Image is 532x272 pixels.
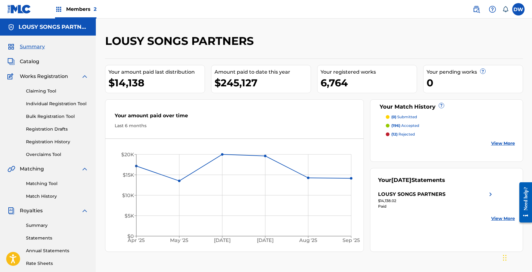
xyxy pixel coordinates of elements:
span: ? [480,69,485,74]
a: Match History [26,193,88,200]
a: SummarySummary [7,43,45,50]
div: Your pending works [427,68,523,76]
img: Matching [7,165,15,173]
div: Your Match History [378,103,515,111]
img: Catalog [7,58,15,65]
a: (0) submitted [386,114,515,120]
a: Statements [26,235,88,241]
span: Matching [20,165,44,173]
span: (0) [391,114,396,119]
div: Your amount paid over time [115,112,355,123]
tspan: Aug '25 [299,238,317,244]
tspan: $10K [122,192,134,198]
div: 0 [427,76,523,90]
tspan: $20K [121,152,134,158]
div: LOUSY SONGS PARTNERS [378,191,445,198]
a: Rate Sheets [26,260,88,267]
span: (196) [391,123,400,128]
div: 6,764 [321,76,417,90]
a: Claiming Tool [26,88,88,94]
iframe: Chat Widget [501,242,532,272]
a: (196) accepted [386,123,515,128]
a: Registration History [26,139,88,145]
a: Matching Tool [26,180,88,187]
div: Last 6 months [115,123,355,129]
img: MLC Logo [7,5,31,14]
img: expand [81,207,88,214]
img: Summary [7,43,15,50]
span: 2 [94,6,96,12]
span: [DATE] [391,177,411,183]
h2: LOUSY SONGS PARTNERS [105,34,257,48]
tspan: $0 [127,233,134,239]
a: Summary [26,222,88,229]
a: Public Search [470,3,483,15]
span: Catalog [20,58,39,65]
div: User Menu [512,3,525,15]
tspan: [DATE] [257,238,274,244]
div: Paid [378,204,494,209]
div: Your amount paid last distribution [109,68,205,76]
a: View More [491,140,515,147]
div: Your registered works [321,68,417,76]
span: (12) [391,132,398,136]
a: CatalogCatalog [7,58,39,65]
iframe: Resource Center [515,178,532,227]
img: expand [81,165,88,173]
img: help [489,6,496,13]
img: Accounts [7,24,15,31]
tspan: [DATE] [214,238,231,244]
span: Members [66,6,96,13]
span: Works Registration [20,73,68,80]
div: Notifications [502,6,509,12]
img: Royalties [7,207,15,214]
div: $245,127 [215,76,311,90]
span: ? [439,103,444,108]
a: Registration Drafts [26,126,88,132]
span: Royalties [20,207,43,214]
tspan: $15K [122,172,134,178]
a: Annual Statements [26,248,88,254]
h5: LOUSY SONGS PARTNERS [19,24,88,31]
img: Top Rightsholders [55,6,62,13]
tspan: Apr '25 [127,238,145,244]
a: LOUSY SONGS PARTNERSright chevron icon$14,138.02Paid [378,191,494,209]
div: $14,138.02 [378,198,494,204]
div: Amount paid to date this year [215,68,311,76]
div: Your Statements [378,176,445,184]
img: expand [81,73,88,80]
a: View More [491,215,515,222]
a: Overclaims Tool [26,151,88,158]
a: (12) rejected [386,132,515,137]
div: Drag [503,248,507,267]
tspan: May '25 [170,238,188,244]
img: right chevron icon [487,191,494,198]
tspan: $5K [124,213,134,219]
p: rejected [391,132,415,137]
span: Summary [20,43,45,50]
p: accepted [391,123,419,128]
tspan: Sep '25 [343,238,360,244]
img: search [473,6,480,13]
img: Works Registration [7,73,15,80]
a: Individual Registration Tool [26,101,88,107]
div: Help [486,3,499,15]
a: Bulk Registration Tool [26,113,88,120]
p: submitted [391,114,417,120]
div: $14,138 [109,76,205,90]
